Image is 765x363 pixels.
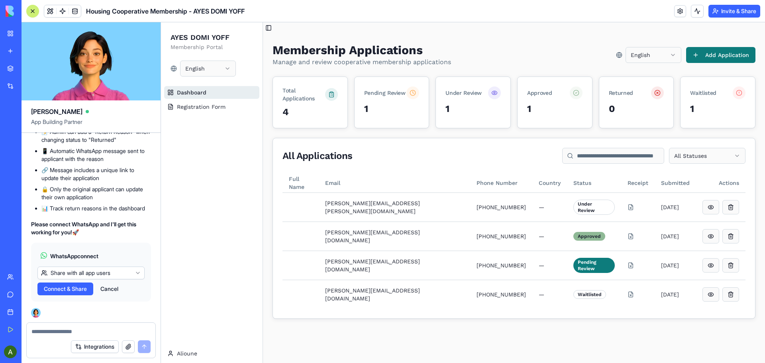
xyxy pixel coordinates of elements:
img: ACg8ocIvcScK38e-tDUeDnFdLE0FqHS_M9UFNdrbEErmp2FkMDYgSio=s96-c [4,345,17,358]
td: [PERSON_NAME][EMAIL_ADDRESS][PERSON_NAME][DOMAIN_NAME] [158,170,309,199]
th: Receipt [460,151,494,170]
span: App Building Partner [31,118,151,132]
td: [DATE] [494,199,535,228]
img: logo [6,6,55,17]
li: 📱 Automatic WhatsApp message sent to applicant with the reason [41,147,151,163]
h1: AYES DOMI YOFF [10,10,92,21]
td: [PHONE_NUMBER] [309,170,371,199]
span: Housing Cooperative Membership - AYES DOMI YOFF [86,6,245,16]
div: All Applications [122,129,191,138]
img: whatsapp [41,252,47,259]
p: Membership Portal [10,21,92,29]
a: Registration Form [3,78,98,91]
td: [PERSON_NAME][EMAIL_ADDRESS][DOMAIN_NAME] [158,228,309,257]
li: 📊 Track return reasons in the dashboard [41,204,151,212]
td: [PHONE_NUMBER] [309,257,371,286]
div: 1 [366,80,422,93]
div: Returned [448,67,472,75]
span: Connect & Share [44,285,87,293]
th: Country [371,151,406,170]
div: 1 [284,80,340,93]
th: Status [406,151,460,170]
th: Phone Number [309,151,371,170]
span: WhatsApp connect [50,252,98,260]
span: Registration Form [16,80,65,88]
div: 0 [448,80,503,93]
div: 4 [122,83,177,96]
div: Approved [366,67,391,75]
a: Dashboard [3,64,98,77]
li: 🔗 Message includes a unique link to update their application [41,166,151,182]
button: Connect & Share [37,283,93,295]
div: Waitlisted [412,268,445,277]
button: Alioune [3,325,98,337]
td: [PERSON_NAME][EMAIL_ADDRESS][DOMAIN_NAME] [158,257,309,286]
td: — [371,199,406,228]
th: Actions [535,151,585,170]
h1: Membership Applications [112,21,290,35]
div: Under Review [412,177,454,192]
td: [DATE] [494,170,535,199]
div: Pending Review [412,235,454,251]
button: Invite & Share [708,5,760,18]
button: Add Application [525,25,594,41]
span: [PERSON_NAME] [31,107,82,116]
td: [PERSON_NAME][EMAIL_ADDRESS][DOMAIN_NAME] [158,199,309,228]
td: — [371,170,406,199]
th: Submitted [494,151,535,170]
div: Approved [412,210,444,218]
div: Waitlisted [529,67,555,75]
th: Full Name [122,151,158,170]
p: Manage and review cooperative membership applications [112,35,290,45]
td: — [371,228,406,257]
div: Pending Review [203,67,245,75]
div: 1 [529,80,585,93]
td: [DATE] [494,257,535,286]
span: Dashboard [16,66,45,74]
span: Alioune [16,327,36,335]
li: 🔒 Only the original applicant can update their own application [41,185,151,201]
td: — [371,257,406,286]
div: Total Applications [122,64,164,80]
button: Cancel [96,283,122,295]
th: Email [158,151,309,170]
td: [PHONE_NUMBER] [309,199,371,228]
button: Integrations [71,340,119,353]
li: 📝 Admin can add a "Return Reason" when changing status to "Returned" [41,128,151,144]
td: [DATE] [494,228,535,257]
p: 🚀 [31,220,151,236]
div: 1 [203,80,259,93]
div: Under Review [284,67,321,75]
td: [PHONE_NUMBER] [309,228,371,257]
img: Ella_00000_wcx2te.png [31,308,41,318]
strong: Please connect WhatsApp and I'll get this working for you! [31,221,136,235]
